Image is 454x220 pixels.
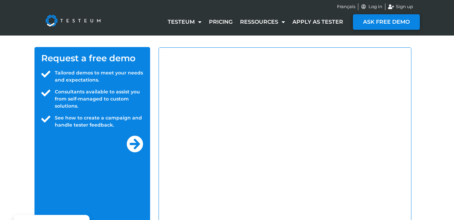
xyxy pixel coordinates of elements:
[205,14,236,30] a: Pricing
[236,14,289,30] a: Ressources
[53,88,143,110] span: Consultants available to assist you from self-managed to custom solutions.
[289,14,347,30] a: Apply as tester
[38,7,108,34] img: Testeum Logo - Application crowdtesting platform
[353,14,420,30] a: ASK FREE DEMO
[367,3,382,10] span: Log in
[388,3,413,10] a: Sign up
[361,3,383,10] a: Log in
[53,114,143,129] span: See how to create a campaign and handle tester feedback.
[41,54,143,63] h1: Request a free demo
[337,3,355,10] a: Français
[164,14,205,30] a: Testeum
[394,3,413,10] span: Sign up
[363,19,410,25] span: ASK FREE DEMO
[164,14,347,30] nav: Menu
[53,69,143,84] span: Tailored demos to meet your needs and expectations.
